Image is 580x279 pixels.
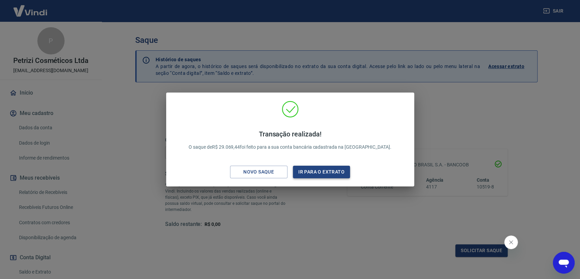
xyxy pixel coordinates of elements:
iframe: Botão para abrir a janela de mensagens [553,252,575,274]
button: Novo saque [230,166,287,178]
h4: Transação realizada! [189,130,391,138]
p: O saque de R$ 29.069,44 foi feito para a sua conta bancária cadastrada na [GEOGRAPHIC_DATA]. [189,130,391,151]
span: Olá! Precisa de ajuda? [4,5,57,10]
button: Ir para o extrato [293,166,350,178]
div: Novo saque [235,168,282,176]
iframe: Fechar mensagem [504,235,518,249]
